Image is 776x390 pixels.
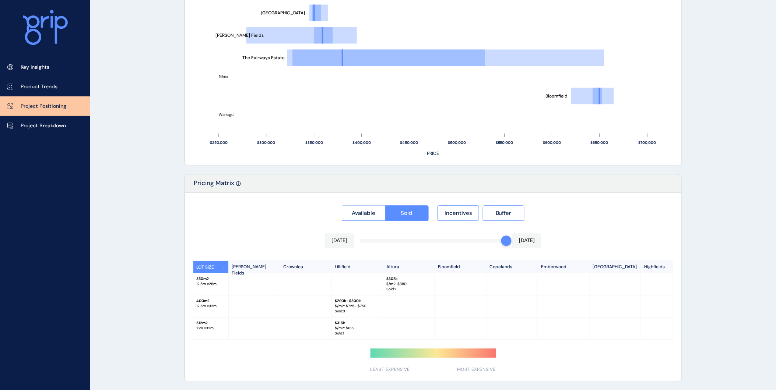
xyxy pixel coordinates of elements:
p: Sold : 3 [335,309,380,314]
p: 350 m2 [196,276,225,281]
span: Available [352,209,375,217]
p: [GEOGRAPHIC_DATA] [590,261,641,273]
p: Crownlea [280,261,332,273]
p: Copelands [487,261,538,273]
button: Incentives [438,205,479,221]
p: Key Insights [21,64,49,71]
text: Warragul [219,112,234,117]
text: [GEOGRAPHIC_DATA] [261,10,305,16]
p: Highfields [641,261,693,273]
text: $400,000 [352,140,371,145]
p: $ 315k [335,320,380,326]
text: The Fairways Estate [242,55,285,61]
p: Product Trends [21,83,57,91]
text: $450,000 [400,140,418,145]
span: LEAST EXPENSIVE [371,366,410,373]
text: $700,000 [639,140,656,145]
p: 16 m x 32 m [196,326,225,331]
span: Buffer [496,209,512,217]
p: Bloomfield [435,261,487,273]
span: Incentives [445,209,472,217]
text: Bloomfield [545,93,568,99]
span: Sold [401,209,413,217]
p: Sold : 1 [335,331,380,336]
p: $/m2: $ 725 - $750 [335,304,380,309]
text: $500,000 [448,140,466,145]
p: 12.5 m x 32 m [196,304,225,309]
p: [DATE] [519,237,535,244]
text: $350,000 [305,140,323,145]
p: 512 m2 [196,320,225,326]
p: Lillifield [332,261,383,273]
span: MOST EXPENSIVE [457,366,496,373]
text: Nilma [219,74,228,79]
p: Pricing Matrix [194,179,234,192]
button: LOT SIZE [193,261,229,273]
p: Project Breakdown [21,122,66,130]
p: $ 308k [386,276,432,281]
text: $650,000 [591,140,608,145]
p: 12.5 m x 28 m [196,281,225,287]
p: [PERSON_NAME] Fields [229,261,280,273]
p: $/m2: $ 880 [386,281,432,287]
text: $300,000 [257,140,275,145]
button: Sold [385,205,429,221]
text: [PERSON_NAME] Fields [215,32,264,38]
button: Available [342,205,385,221]
text: $600,000 [543,140,561,145]
p: [DATE] [331,237,347,244]
text: $250,000 [210,140,228,145]
p: Altura [383,261,435,273]
p: $/m2: $ 615 [335,326,380,331]
p: Project Positioning [21,103,66,110]
button: Buffer [483,205,524,221]
p: Sold : 1 [386,287,432,292]
text: PRICE [427,150,439,156]
p: 400 m2 [196,298,225,304]
p: Emberwood [538,261,590,273]
text: $550,000 [496,140,513,145]
p: $ 290k - $300k [335,298,380,304]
